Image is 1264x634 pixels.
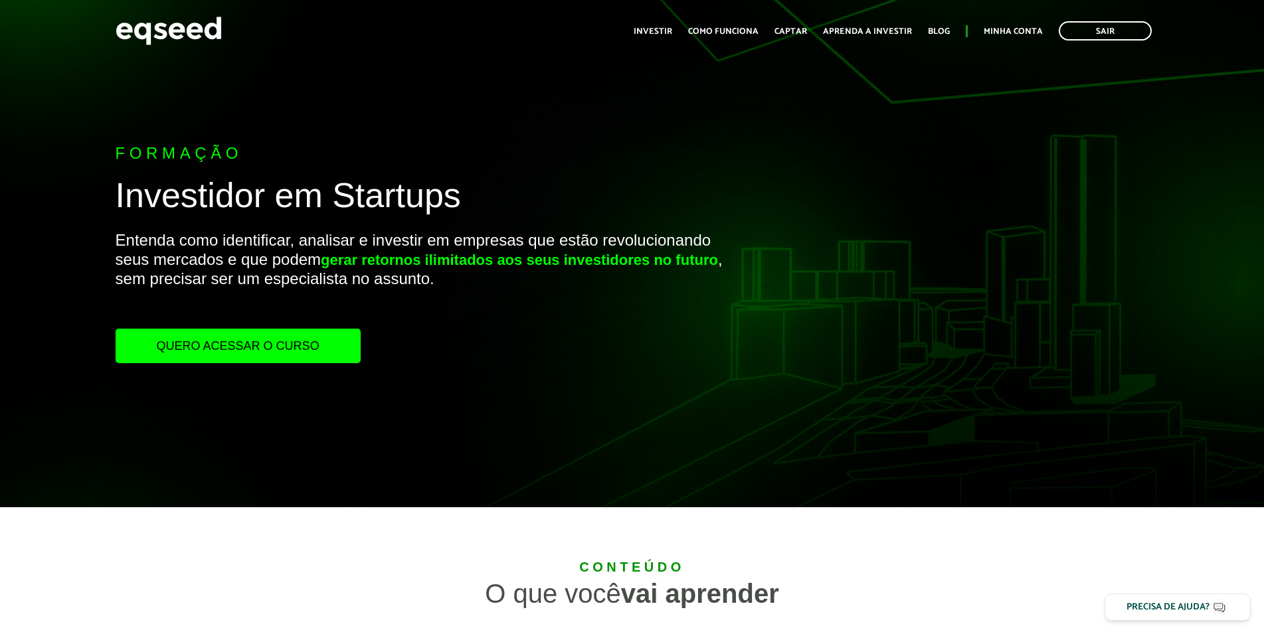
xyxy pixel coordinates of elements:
[774,27,807,36] a: Captar
[634,27,672,36] a: Investir
[116,231,728,328] p: Entenda como identificar, analisar e investir em empresas que estão revolucionando seus mercados ...
[1059,21,1152,40] a: Sair
[116,144,728,163] p: Formação
[221,560,1043,574] div: Conteúdo
[688,27,759,36] a: Como funciona
[621,579,779,608] strong: vai aprender
[116,13,222,48] img: EqSeed
[321,252,718,268] strong: gerar retornos ilimitados aos seus investidores no futuro
[823,27,912,36] a: Aprenda a investir
[221,580,1043,607] div: O que você
[116,177,728,221] h1: Investidor em Startups
[116,329,361,363] a: Quero acessar o curso
[984,27,1043,36] a: Minha conta
[928,27,950,36] a: Blog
